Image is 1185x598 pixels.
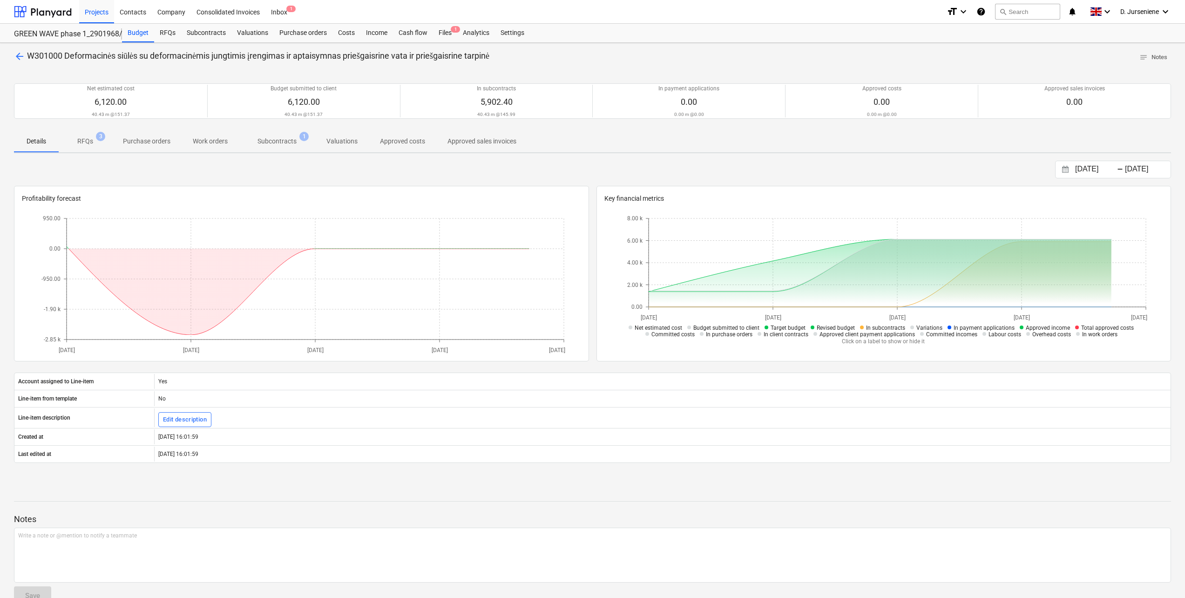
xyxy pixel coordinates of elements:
tspan: [DATE] [183,347,199,353]
span: Variations [916,325,942,331]
span: Net estimated cost [635,325,682,331]
p: Approved sales invoices [447,136,516,146]
p: Last edited at [18,450,51,458]
span: In subcontracts [866,325,905,331]
p: Budget submitted to client [271,85,337,93]
button: Interact with the calendar and add the check-in date for your trip. [1057,164,1073,175]
tspan: [DATE] [889,314,906,321]
tspan: [DATE] [431,347,447,353]
span: 6,120.00 [95,97,127,107]
p: Approved costs [862,85,901,93]
p: 0.00 m @ 0.00 [867,111,897,117]
tspan: 8.00 k [627,215,643,222]
span: 1 [299,132,309,141]
p: Valuations [326,136,358,146]
p: Click on a label to show or hide it [621,338,1146,346]
tspan: -1.90 k [44,306,61,313]
span: Labour costs [989,331,1021,338]
span: notes [1139,53,1148,61]
tspan: 950.00 [43,215,61,222]
span: 0.00 [1066,97,1083,107]
tspan: 6.00 k [627,238,643,244]
p: Key financial metrics [604,194,1164,204]
p: Notes [14,514,1171,525]
tspan: -2.85 k [44,336,61,343]
tspan: 0.00 [49,245,61,252]
button: Notes [1136,50,1171,65]
tspan: [DATE] [307,347,323,353]
span: D. Jurseniene [1120,8,1159,15]
a: Subcontracts [181,24,231,42]
div: [DATE] 16:01:59 [154,447,1171,462]
div: Cash flow [393,24,433,42]
a: Analytics [457,24,495,42]
span: Total approved costs [1081,325,1134,331]
input: End Date [1123,163,1171,176]
p: Net estimated cost [87,85,135,93]
span: 0.00 [874,97,890,107]
i: keyboard_arrow_down [958,6,969,17]
div: - [1117,167,1123,172]
span: Committed costs [651,331,695,338]
p: In payment applications [658,85,719,93]
span: arrow_back [14,51,25,62]
button: Edit description [158,412,211,427]
span: Revised budget [817,325,855,331]
p: Work orders [193,136,228,146]
span: Target budget [771,325,806,331]
i: notifications [1068,6,1077,17]
tspan: [DATE] [58,347,74,353]
p: Line-item description [18,414,70,422]
p: 40.43 m @ 151.37 [92,111,130,117]
span: 6,120.00 [288,97,320,107]
tspan: 2.00 k [627,282,643,288]
p: Account assigned to Line-item [18,378,94,386]
a: Income [360,24,393,42]
span: 3 [96,132,105,141]
span: 5,902.40 [481,97,513,107]
i: Knowledge base [976,6,986,17]
div: Files [433,24,457,42]
p: 40.43 m @ 145.99 [477,111,515,117]
p: Purchase orders [123,136,170,146]
p: Subcontracts [257,136,297,146]
tspan: [DATE] [549,347,565,353]
i: keyboard_arrow_down [1102,6,1113,17]
p: Created at [18,433,43,441]
a: Costs [332,24,360,42]
a: RFQs [154,24,181,42]
p: Approved sales invoices [1044,85,1105,93]
span: Committed incomes [926,331,977,338]
input: Start Date [1073,163,1121,176]
div: Edit description [163,415,207,425]
span: Approved income [1026,325,1070,331]
i: format_size [947,6,958,17]
p: 40.43 m @ 151.37 [284,111,323,117]
div: Valuations [231,24,274,42]
i: keyboard_arrow_down [1160,6,1171,17]
span: search [999,8,1007,15]
button: Search [995,4,1060,20]
span: In work orders [1082,331,1117,338]
tspan: [DATE] [641,314,657,321]
iframe: Chat Widget [1138,553,1185,598]
div: Yes [154,374,1171,389]
p: 0.00 m @ 0.00 [674,111,704,117]
div: No [154,391,1171,406]
tspan: -950.00 [41,276,61,282]
p: Profitability forecast [22,194,581,204]
p: Details [25,136,47,146]
tspan: [DATE] [1131,314,1147,321]
span: 1 [451,26,460,33]
a: Settings [495,24,530,42]
span: Overhead costs [1032,331,1071,338]
tspan: 4.00 k [627,259,643,266]
a: Budget [122,24,154,42]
